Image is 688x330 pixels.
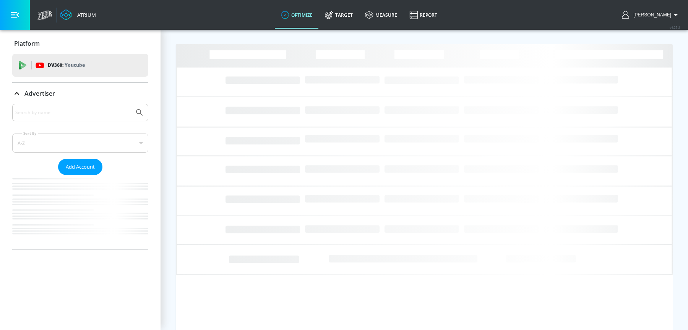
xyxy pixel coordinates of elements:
[12,134,148,153] div: A-Z
[14,39,40,48] p: Platform
[24,89,55,98] p: Advertiser
[622,10,680,19] button: [PERSON_NAME]
[12,83,148,104] div: Advertiser
[12,33,148,54] div: Platform
[58,159,102,175] button: Add Account
[630,12,671,18] span: login as: sharon.kwong@zefr.com
[275,1,319,29] a: optimize
[670,25,680,29] span: v 4.25.2
[12,175,148,249] nav: list of Advertiser
[65,61,85,69] p: Youtube
[359,1,403,29] a: measure
[22,131,38,136] label: Sort By
[66,163,95,171] span: Add Account
[48,61,85,69] p: DV360:
[12,54,148,77] div: DV360: Youtube
[74,11,96,18] div: Atrium
[319,1,359,29] a: Target
[12,104,148,249] div: Advertiser
[60,9,96,21] a: Atrium
[15,108,131,118] input: Search by name
[403,1,443,29] a: Report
